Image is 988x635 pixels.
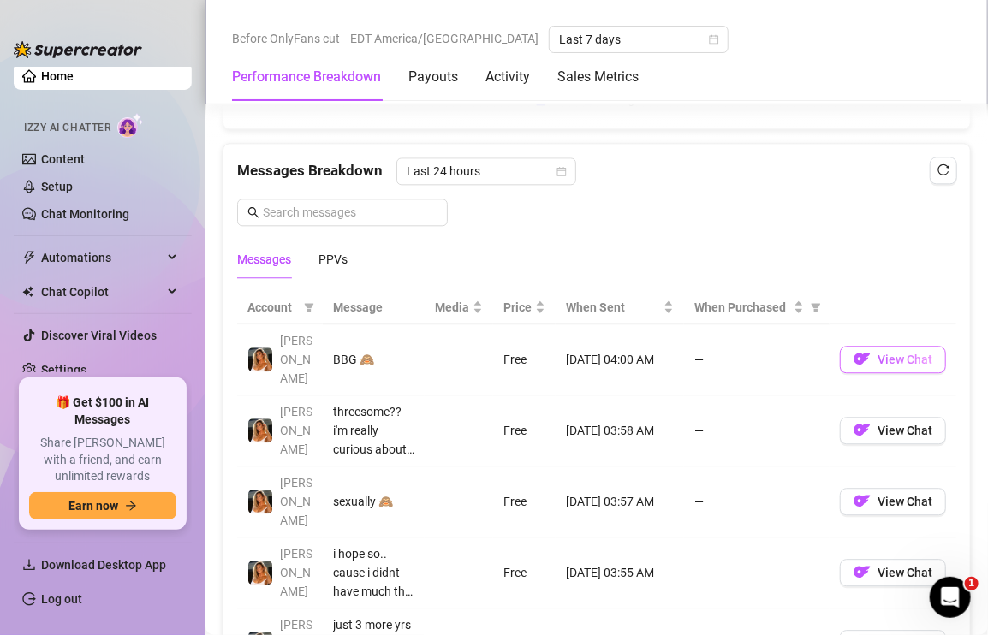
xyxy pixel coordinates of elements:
[493,291,556,324] th: Price
[237,157,956,185] div: Messages Breakdown
[556,395,684,466] td: [DATE] 03:58 AM
[41,152,85,166] a: Content
[333,402,414,459] div: threesome?? i'm really curious about it!!
[280,547,312,598] span: [PERSON_NAME]
[247,298,297,317] span: Account
[68,499,118,513] span: Earn now
[684,324,830,395] td: —
[493,466,556,537] td: Free
[24,120,110,136] span: Izzy AI Chatter
[407,158,566,184] span: Last 24 hours
[937,163,949,175] span: reload
[22,558,36,572] span: download
[556,291,684,324] th: When Sent
[557,67,639,87] div: Sales Metrics
[684,537,830,608] td: —
[503,298,532,317] span: Price
[263,203,437,222] input: Search messages
[280,334,312,385] span: [PERSON_NAME]
[840,356,946,370] a: OFView Chat
[232,26,340,51] span: Before OnlyFans cut
[248,561,272,585] img: Brooke
[248,418,272,442] img: Brooke
[556,466,684,537] td: [DATE] 03:57 AM
[840,346,946,373] button: OFView Chat
[247,206,259,218] span: search
[556,537,684,608] td: [DATE] 03:55 AM
[29,395,176,428] span: 🎁 Get $100 in AI Messages
[14,41,142,58] img: logo-BBDzfeDw.svg
[840,569,946,583] a: OFView Chat
[22,251,36,264] span: thunderbolt
[840,498,946,512] a: OFView Chat
[425,291,493,324] th: Media
[559,27,718,52] span: Last 7 days
[854,421,871,438] img: OF
[709,34,719,45] span: calendar
[684,466,830,537] td: —
[854,492,871,509] img: OF
[29,492,176,519] button: Earn nowarrow-right
[333,350,414,369] div: BBG 🙈
[117,113,144,138] img: AI Chatter
[807,294,824,320] span: filter
[41,278,163,306] span: Chat Copilot
[232,67,381,87] div: Performance Breakdown
[493,324,556,395] td: Free
[493,537,556,608] td: Free
[248,347,272,371] img: Brooke
[840,488,946,515] button: OFView Chat
[878,353,932,366] span: View Chat
[29,435,176,485] span: Share [PERSON_NAME] with a friend, and earn unlimited rewards
[237,250,291,269] div: Messages
[350,26,539,51] span: EDT America/[GEOGRAPHIC_DATA]
[280,476,312,527] span: [PERSON_NAME]
[333,492,414,511] div: sexually 🙈
[684,291,830,324] th: When Purchased
[304,302,314,312] span: filter
[965,577,979,590] span: 1
[493,395,556,466] td: Free
[854,563,871,580] img: OF
[840,427,946,441] a: OFView Chat
[485,67,530,87] div: Activity
[435,298,469,317] span: Media
[248,490,272,513] img: Brooke
[556,166,567,176] span: calendar
[840,417,946,444] button: OFView Chat
[41,592,82,606] a: Log out
[684,395,830,466] td: —
[811,302,821,312] span: filter
[41,180,73,193] a: Setup
[408,67,458,87] div: Payouts
[854,350,871,367] img: OF
[22,286,33,298] img: Chat Copilot
[878,566,932,579] span: View Chat
[878,495,932,508] span: View Chat
[301,294,318,320] span: filter
[694,298,790,317] span: When Purchased
[323,291,425,324] th: Message
[41,363,86,377] a: Settings
[41,69,74,83] a: Home
[280,405,312,456] span: [PERSON_NAME]
[41,558,166,572] span: Download Desktop App
[41,329,157,342] a: Discover Viral Videos
[556,324,684,395] td: [DATE] 04:00 AM
[878,424,932,437] span: View Chat
[41,244,163,271] span: Automations
[566,298,660,317] span: When Sent
[840,559,946,586] button: OFView Chat
[125,500,137,512] span: arrow-right
[930,577,971,618] iframe: Intercom live chat
[41,207,129,221] a: Chat Monitoring
[333,544,414,601] div: i hope so.. cause i didnt have much this year 😋
[318,250,348,269] div: PPVs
